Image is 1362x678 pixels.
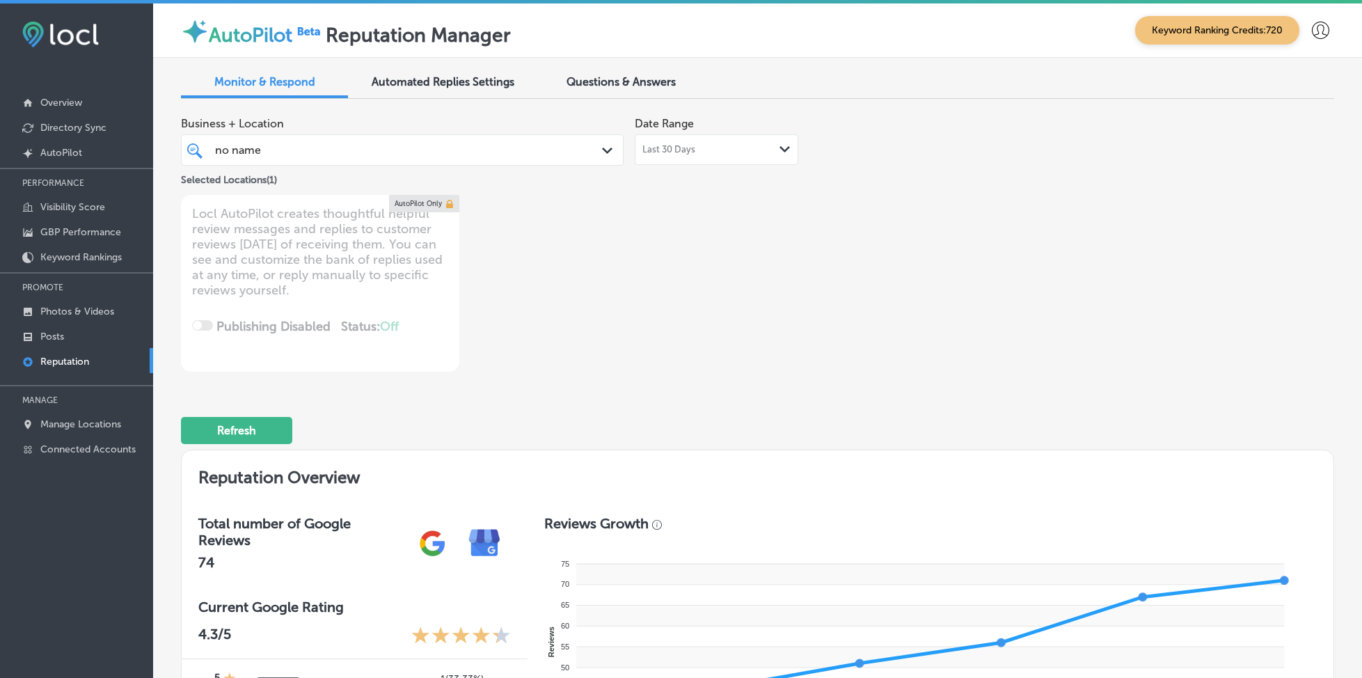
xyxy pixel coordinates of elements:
label: Reputation Manager [326,24,511,47]
p: Manage Locations [40,418,121,430]
span: Questions & Answers [567,75,676,88]
tspan: 75 [560,560,569,568]
h2: Reputation Overview [182,450,1333,498]
label: AutoPilot [209,24,292,47]
label: Date Range [635,117,694,130]
img: e7ababfa220611ac49bdb491a11684a6.png [459,517,511,569]
p: Connected Accounts [40,443,136,455]
tspan: 55 [560,642,569,651]
span: Monitor & Respond [214,75,315,88]
p: Reputation [40,356,89,368]
img: Beta [292,24,326,38]
tspan: 50 [560,663,569,672]
img: gPZS+5FD6qPJAAAAABJRU5ErkJggg== [406,517,459,569]
p: 4.3 /5 [198,626,231,647]
span: Last 30 Days [642,144,695,155]
h3: Current Google Rating [198,599,511,615]
img: autopilot-icon [181,17,209,45]
tspan: 60 [560,622,569,630]
tspan: 65 [560,601,569,609]
tspan: 70 [560,580,569,588]
p: Selected Locations ( 1 ) [181,168,277,186]
text: Reviews [546,626,555,657]
p: GBP Performance [40,226,121,238]
p: Keyword Rankings [40,251,122,263]
p: Overview [40,97,82,109]
h3: Total number of Google Reviews [198,515,406,549]
p: Posts [40,331,64,342]
span: Keyword Ranking Credits: 720 [1135,16,1299,45]
h3: Reviews Growth [544,515,649,532]
img: fda3e92497d09a02dc62c9cd864e3231.png [22,22,99,47]
button: Refresh [181,417,292,444]
span: Automated Replies Settings [372,75,514,88]
p: Directory Sync [40,122,106,134]
div: 4.3 Stars [411,626,511,647]
p: Photos & Videos [40,306,114,317]
p: AutoPilot [40,147,82,159]
p: Visibility Score [40,201,105,213]
span: Business + Location [181,117,624,130]
h2: 74 [198,554,406,571]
